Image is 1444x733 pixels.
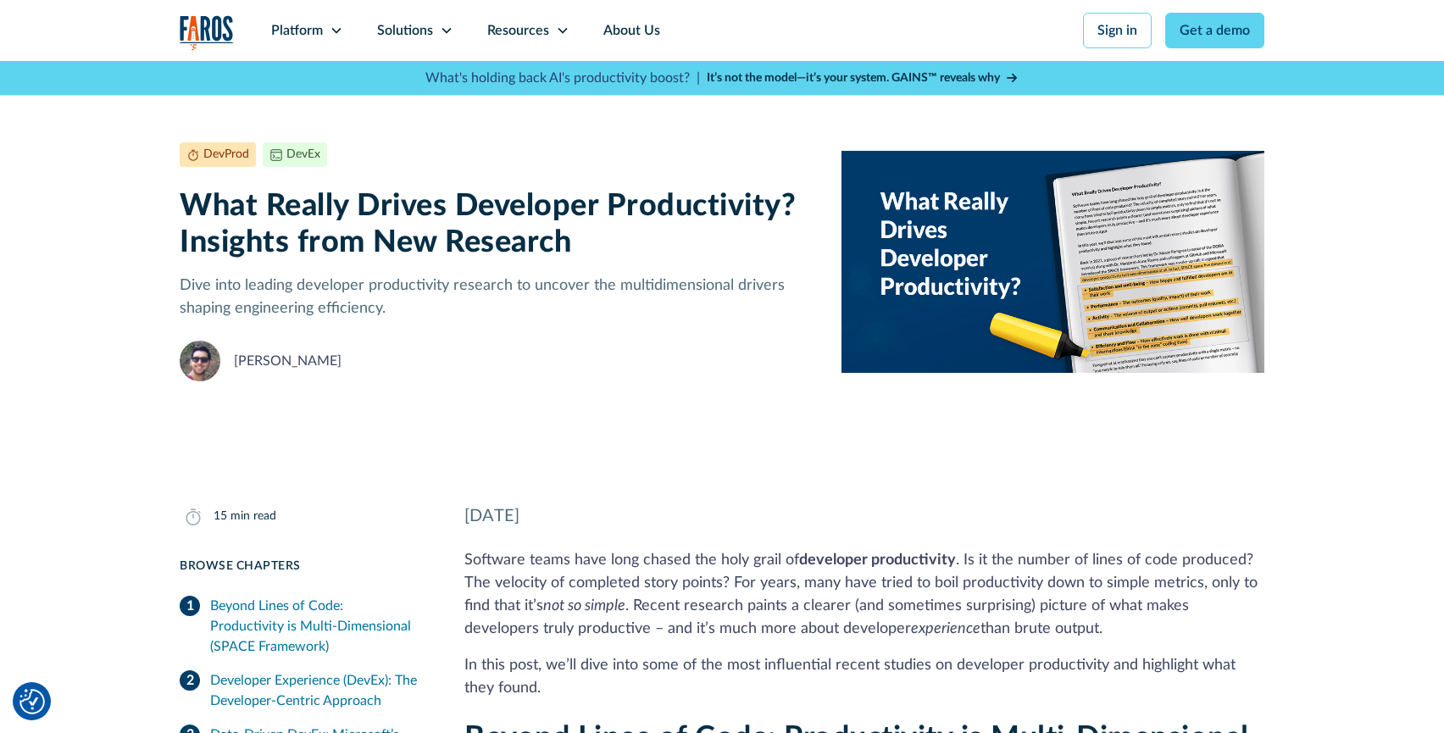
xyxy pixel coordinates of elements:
a: Get a demo [1165,13,1264,48]
div: [PERSON_NAME] [234,351,342,371]
a: home [180,15,234,50]
a: Beyond Lines of Code: Productivity is Multi-Dimensional (SPACE Framework) [180,589,424,664]
h1: What Really Drives Developer Productivity? Insights from New Research [180,188,814,261]
div: [DATE] [464,503,1264,529]
strong: It’s not the model—it’s your system. GAINS™ reveals why [707,72,1000,84]
p: In this post, we’ll dive into some of the most influential recent studies on developer productivi... [464,654,1264,700]
div: Beyond Lines of Code: Productivity is Multi-Dimensional (SPACE Framework) [210,596,424,657]
strong: developer productivity [799,553,956,568]
div: Solutions [377,20,433,41]
div: Browse Chapters [180,558,424,575]
div: Resources [487,20,549,41]
em: experience [911,621,980,636]
img: Ron Meldiner [180,341,220,381]
img: Revisit consent button [19,689,45,714]
p: What's holding back AI's productivity boost? | [425,68,700,88]
p: Dive into leading developer productivity research to uncover the multidimensional drivers shaping... [180,275,814,320]
em: not so simple [543,598,625,614]
a: Sign in [1083,13,1152,48]
p: Software teams have long chased the holy grail of . Is it the number of lines of code produced? T... [464,549,1264,641]
img: a light blue background, with the title of the blog on the left, and a partially displayed book o... [841,142,1264,381]
div: Developer Experience (DevEx): The Developer-Centric Approach [210,670,424,711]
button: Cookie Settings [19,689,45,714]
div: Platform [271,20,323,41]
div: 15 [214,508,227,525]
div: DevProd [203,146,249,164]
img: Logo of the analytics and reporting company Faros. [180,15,234,50]
a: It’s not the model—it’s your system. GAINS™ reveals why [707,69,1019,87]
div: min read [230,508,276,525]
div: DevEx [286,146,320,164]
a: Developer Experience (DevEx): The Developer-Centric Approach [180,664,424,718]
